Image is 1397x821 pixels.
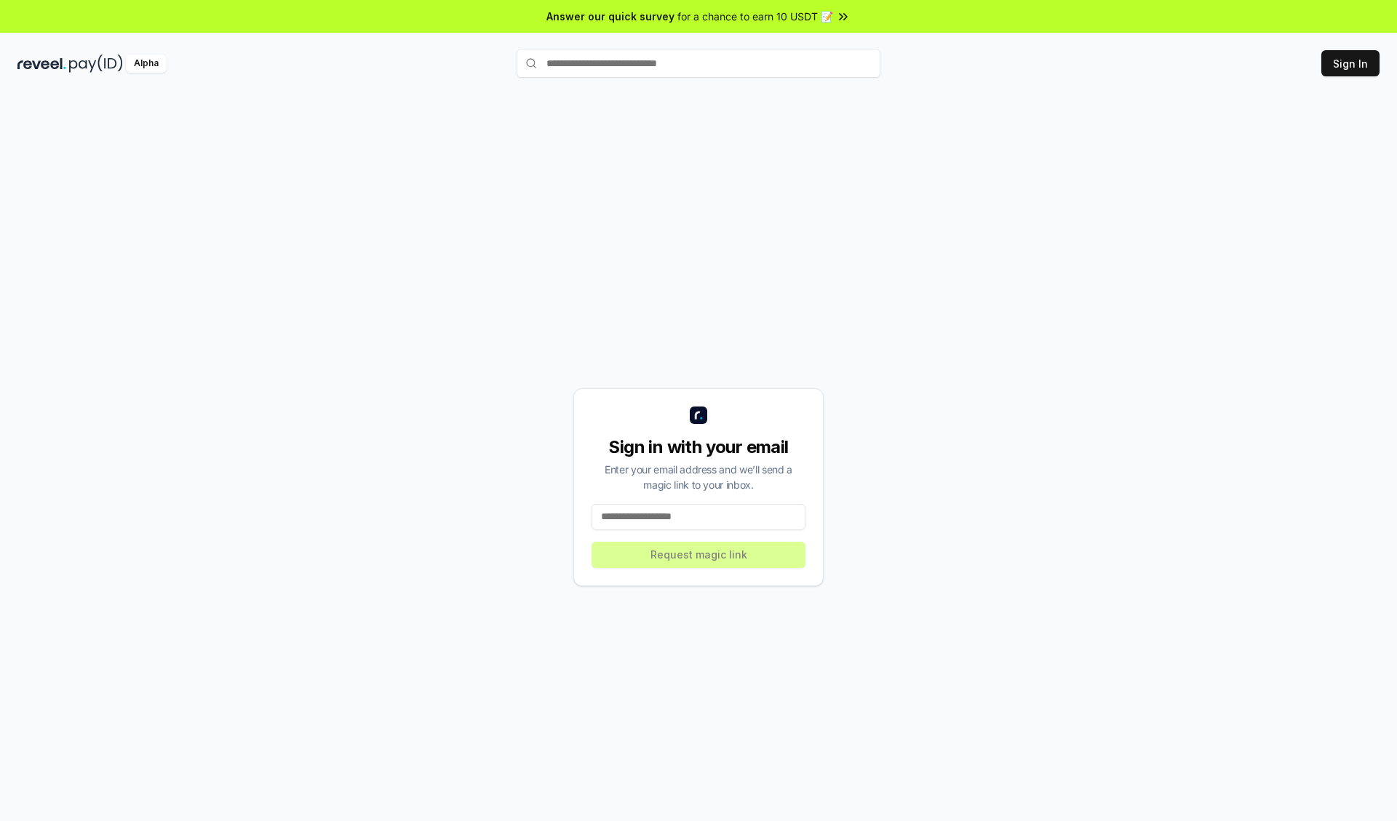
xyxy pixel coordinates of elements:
div: Alpha [126,55,167,73]
span: Answer our quick survey [546,9,674,24]
img: logo_small [690,407,707,424]
img: pay_id [69,55,123,73]
span: for a chance to earn 10 USDT 📝 [677,9,833,24]
button: Sign In [1321,50,1380,76]
img: reveel_dark [17,55,66,73]
div: Enter your email address and we’ll send a magic link to your inbox. [592,462,805,492]
div: Sign in with your email [592,436,805,459]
